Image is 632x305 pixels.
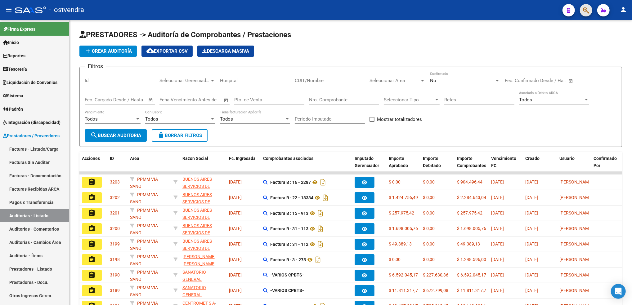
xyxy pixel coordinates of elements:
[182,269,224,282] div: - 30546127652
[130,208,158,220] span: PPMM VIA SANO
[130,254,158,266] span: PPMM VIA SANO
[146,48,188,54] span: Exportar CSV
[491,195,504,200] span: [DATE]
[110,241,120,246] span: 3199
[270,180,311,185] strong: Factura B : 16 - 2287
[559,210,593,215] span: [PERSON_NAME]
[3,52,25,59] span: Reportes
[229,272,242,277] span: [DATE]
[505,78,530,83] input: Fecha inicio
[229,288,242,293] span: [DATE]
[423,179,435,184] span: $ 0,00
[525,179,538,184] span: [DATE]
[457,288,489,293] span: $ 11.811.317,79
[182,222,224,235] div: - 30707959106
[523,152,557,179] datatable-header-cell: Creado
[420,152,455,179] datatable-header-cell: Importe Debitado
[389,195,418,200] span: $ 1.424.756,49
[182,208,216,234] span: BUENOS AIRES SERVICIOS DE SALUD BASA S.A. UTE
[182,254,216,266] span: [PERSON_NAME] [PERSON_NAME]
[559,195,593,200] span: [PERSON_NAME]
[389,272,418,277] span: $ 6.592.045,17
[88,225,96,232] mat-icon: assignment
[229,195,242,200] span: [DATE]
[270,288,304,293] strong: -VARIOS CPBTS-
[491,226,504,231] span: [DATE]
[491,179,504,184] span: [DATE]
[559,272,593,277] span: [PERSON_NAME]
[352,152,386,179] datatable-header-cell: Imputado Gerenciador
[145,116,158,122] span: Todos
[525,226,538,231] span: [DATE]
[423,288,448,293] span: $ 672.799,08
[79,30,291,39] span: PRESTADORES -> Auditoría de Comprobantes / Prestaciones
[559,156,575,161] span: Usuario
[107,152,128,179] datatable-header-cell: ID
[130,156,139,161] span: Area
[84,48,132,54] span: Crear Auditoría
[423,195,435,200] span: $ 0,00
[389,241,412,246] span: $ 49.389,13
[270,211,308,216] strong: Factura B : 15 - 913
[423,226,435,231] span: $ 0,00
[49,3,84,17] span: - ostvendra
[525,156,540,161] span: Creado
[88,287,96,294] mat-icon: assignment
[229,156,256,161] span: Fc. Ingresada
[182,176,224,189] div: - 30707959106
[455,152,489,179] datatable-header-cell: Importe Comprobantes
[389,226,418,231] span: $ 1.698.005,76
[88,178,96,186] mat-icon: assignment
[559,288,593,293] span: [PERSON_NAME]
[182,192,216,218] span: BUENOS AIRES SERVICIOS DE SALUD BASA S.A. UTE
[141,46,193,57] button: Exportar CSV
[182,270,217,303] span: SANATORIO GENERAL [PERSON_NAME] CLINICA PRIVADA S.R.L.
[620,6,627,13] mat-icon: person
[88,256,96,263] mat-icon: assignment
[559,257,593,262] span: [PERSON_NAME]
[130,192,158,204] span: PPMM VIA SANO
[457,210,482,215] span: $ 257.975,42
[491,257,504,262] span: [DATE]
[110,257,120,262] span: 3198
[3,79,57,86] span: Liquidación de Convenios
[263,156,313,161] span: Comprobantes asociados
[182,156,208,161] span: Razon Social
[525,210,538,215] span: [DATE]
[270,226,308,231] strong: Factura B : 31 - 113
[386,152,420,179] datatable-header-cell: Importe Aprobado
[389,156,408,168] span: Importe Aprobado
[430,78,436,83] span: No
[525,272,538,277] span: [DATE]
[423,241,435,246] span: $ 0,00
[229,241,242,246] span: [DATE]
[370,78,420,83] span: Seleccionar Area
[182,191,224,204] div: - 30707959106
[88,271,96,279] mat-icon: assignment
[270,242,308,247] strong: Factura B : 31 - 112
[110,226,120,231] span: 3200
[611,284,626,299] div: Open Intercom Messenger
[270,272,304,277] strong: -VARIOS CPBTS-
[457,195,486,200] span: $ 2.284.643,04
[130,239,158,251] span: PPMM VIA SANO
[182,223,216,249] span: BUENOS AIRES SERVICIOS DE SALUD BASA S.A. UTE
[591,152,625,179] datatable-header-cell: Confirmado Por
[180,152,226,179] datatable-header-cell: Razon Social
[85,97,110,103] input: Fecha inicio
[130,285,158,297] span: PPMM VIA SANO
[110,195,120,200] span: 3202
[182,238,224,251] div: - 30707959106
[128,152,171,179] datatable-header-cell: Area
[519,97,532,103] span: Todos
[229,210,242,215] span: [DATE]
[270,257,306,262] strong: Factura B : 3 - 275
[88,209,96,217] mat-icon: assignment
[389,288,420,293] span: $ 11.811.317,79
[389,210,414,215] span: $ 257.975,42
[110,179,120,184] span: 3203
[130,177,158,189] span: PPMM VIA SANO
[152,129,208,142] button: Borrar Filtros
[88,194,96,201] mat-icon: assignment
[115,97,146,103] input: Fecha fin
